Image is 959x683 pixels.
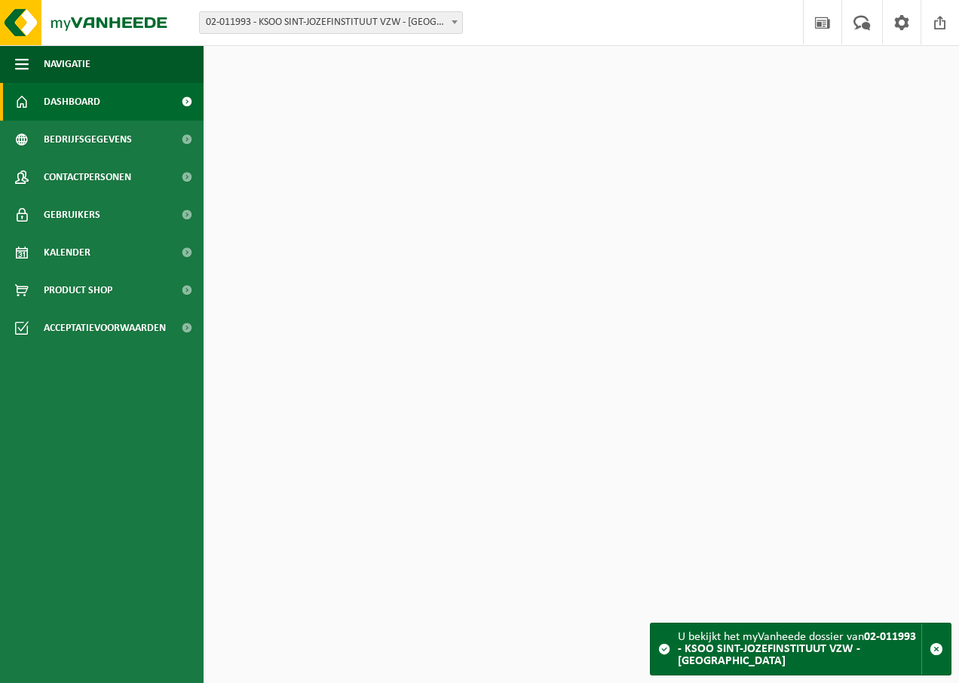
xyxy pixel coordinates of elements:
[200,12,462,33] span: 02-011993 - KSOO SINT-JOZEFINSTITUUT VZW - OOSTENDE
[678,631,916,667] strong: 02-011993 - KSOO SINT-JOZEFINSTITUUT VZW - [GEOGRAPHIC_DATA]
[44,121,132,158] span: Bedrijfsgegevens
[44,83,100,121] span: Dashboard
[44,271,112,309] span: Product Shop
[678,623,921,675] div: U bekijkt het myVanheede dossier van
[199,11,463,34] span: 02-011993 - KSOO SINT-JOZEFINSTITUUT VZW - OOSTENDE
[44,309,166,347] span: Acceptatievoorwaarden
[44,234,90,271] span: Kalender
[44,158,131,196] span: Contactpersonen
[44,45,90,83] span: Navigatie
[44,196,100,234] span: Gebruikers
